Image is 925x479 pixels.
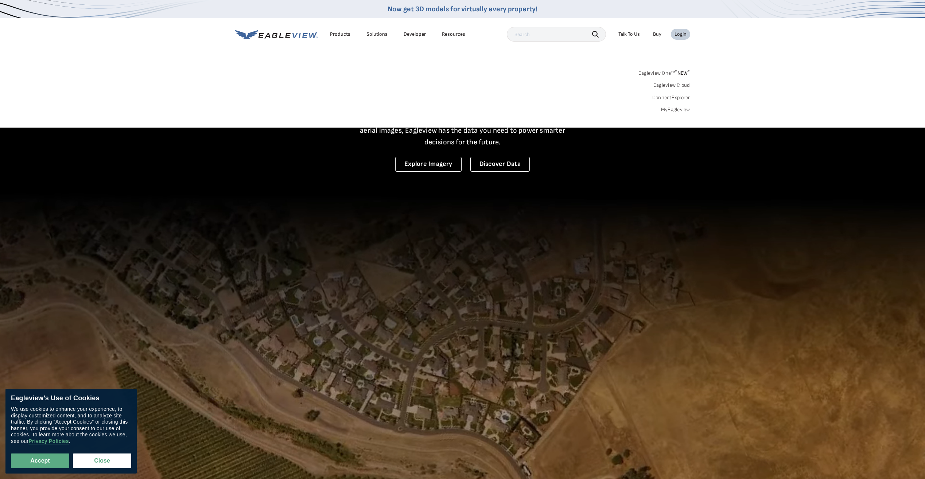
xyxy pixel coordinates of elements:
[330,31,350,38] div: Products
[675,31,687,38] div: Login
[11,406,131,444] div: We use cookies to enhance your experience, to display customized content, and to analyze site tra...
[653,31,661,38] a: Buy
[653,82,690,89] a: Eagleview Cloud
[442,31,465,38] div: Resources
[11,453,69,468] button: Accept
[507,27,606,42] input: Search
[618,31,640,38] div: Talk To Us
[351,113,574,148] p: A new era starts here. Built on more than 3.5 billion high-resolution aerial images, Eagleview ha...
[11,394,131,402] div: Eagleview’s Use of Cookies
[73,453,131,468] button: Close
[661,106,690,113] a: MyEagleview
[652,94,690,101] a: ConnectExplorer
[675,70,690,76] span: NEW
[638,68,690,76] a: Eagleview One™*NEW*
[388,5,537,13] a: Now get 3D models for virtually every property!
[470,157,530,172] a: Discover Data
[366,31,388,38] div: Solutions
[404,31,426,38] a: Developer
[395,157,462,172] a: Explore Imagery
[28,438,69,444] a: Privacy Policies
